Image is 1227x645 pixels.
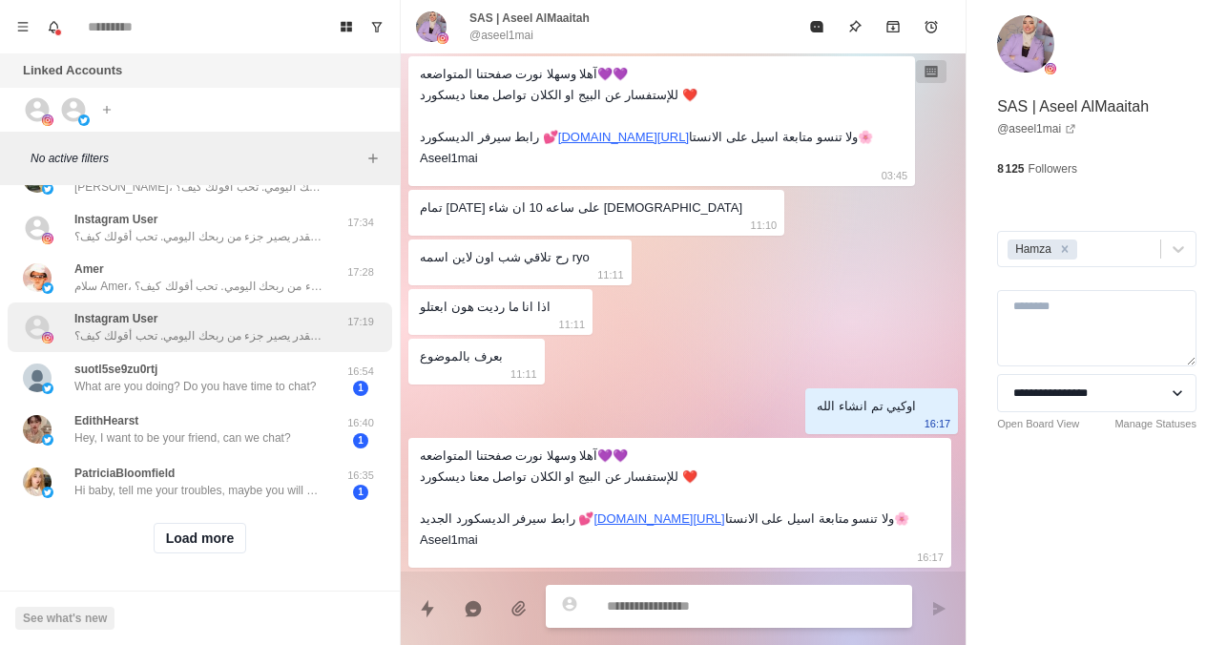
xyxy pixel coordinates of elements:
p: PatriciaBloomfield [74,465,175,482]
p: Hey, I want to be your friend, can we chat? [74,429,291,447]
button: Quick replies [408,590,447,628]
p: 16:35 [337,468,385,484]
span: 1 [353,433,368,448]
img: picture [42,233,53,244]
p: What are you doing? Do you have time to chat? [74,378,316,395]
a: [DOMAIN_NAME][URL] [558,130,689,144]
img: picture [42,487,53,498]
button: Archive [874,8,912,46]
button: Reply with AI [454,590,492,628]
p: 16:17 [925,413,951,434]
img: picture [437,32,448,44]
button: Send message [920,590,958,628]
div: تمام [DATE] على ساعه 10 ان شاء [DEMOGRAPHIC_DATA] [420,198,742,218]
img: picture [1045,63,1056,74]
div: آهلا وسهلا نورت صفحتنا المتواضعه💜💜 للإستفسار عن البيج او الكلان تواصل معنا ديسكورد ❤️ رابط سيرفر ... [420,64,873,169]
div: Remove Hamza [1054,239,1075,260]
img: picture [78,114,90,126]
button: Load more [154,523,247,553]
img: picture [23,415,52,444]
p: 11:11 [597,264,624,285]
p: 17:19 [337,314,385,330]
button: Add account [95,98,118,121]
p: سلام Amer، تتخيّل لو كل رسالة في شاتك تتحول لدخل إضافي بدل ما تختفي؟ الفكرة بسيطة… الشات نفسه يقد... [74,278,322,295]
p: 16:40 [337,415,385,431]
p: SAS | Aseel AlMaaitah [469,10,590,27]
img: picture [42,183,53,195]
button: Add reminder [912,8,950,46]
span: 1 [353,381,368,396]
p: Followers [1029,160,1077,177]
p: [PERSON_NAME]، تتخيّل لو كل رسالة في شاتك تتحول لدخل إضافي بدل ما تختفي؟ الفكرة بسيطة… الشات نفسه... [74,178,322,196]
p: 8 125 [997,160,1024,177]
p: Linked Accounts [23,61,122,80]
p: SAS | Aseel AlMaaitah [997,95,1149,118]
button: Add media [500,590,538,628]
div: اذا انا ما رديت هون ابعتلو [420,297,551,318]
img: picture [997,15,1054,73]
div: بعرف بالموضوع [420,346,503,367]
p: 17:28 [337,264,385,281]
a: Open Board View [997,416,1079,432]
img: picture [23,263,52,292]
img: picture [23,468,52,496]
img: picture [42,332,53,343]
p: 11:11 [510,364,537,385]
p: 17:34 [337,215,385,231]
p: @aseel1mai [469,27,533,44]
p: سلام نينجا، تتخيّل لو كل رسالة في شاتك تتحول لدخل إضافي بدل ما تختفي؟ الفكرة بسيطة… الشات نفسه يق... [74,228,322,245]
button: Pin [836,8,874,46]
img: picture [42,114,53,126]
button: Board View [331,11,362,42]
button: Show unread conversations [362,11,392,42]
div: اوكيي تم انشاء الله [817,396,916,417]
p: 16:54 [337,364,385,380]
img: picture [42,383,53,394]
a: Manage Statuses [1114,416,1196,432]
p: Instagram User [74,310,157,327]
p: سلام البعبع، تتخيّل لو كل رسالة في شاتك تتحول لدخل إضافي بدل ما تختفي؟ الفكرة بسيطة… الشات نفسه ي... [74,327,322,344]
span: 1 [353,485,368,500]
p: EdithHearst [74,412,138,429]
p: No active filters [31,150,362,167]
p: 11:11 [559,314,586,335]
p: 11:10 [751,215,778,236]
div: Hamza [1009,239,1054,260]
img: picture [23,364,52,392]
img: picture [42,434,53,446]
a: [DOMAIN_NAME][URL] [593,511,724,526]
p: 03:45 [882,165,908,186]
button: Mark as read [798,8,836,46]
button: Add filters [362,147,385,170]
p: suotl5se9zu0rtj [74,361,157,378]
p: Hi baby, tell me your troubles, maybe you will be happy [74,482,322,499]
div: رح تلاقي شب اون لاين اسمه ryo [420,247,590,268]
p: Amer [74,260,104,278]
img: picture [416,11,447,42]
button: See what's new [15,607,114,630]
img: picture [42,282,53,294]
button: Notifications [38,11,69,42]
a: @aseel1mai [997,120,1076,137]
div: آهلا وسهلا نورت صفحتنا المتواضعه💜💜 للإستفسار عن البيج او الكلان تواصل معنا ديسكورد ❤️ رابط سيرفر ... [420,446,909,551]
p: 16:17 [917,547,944,568]
button: Menu [8,11,38,42]
p: Instagram User [74,211,157,228]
